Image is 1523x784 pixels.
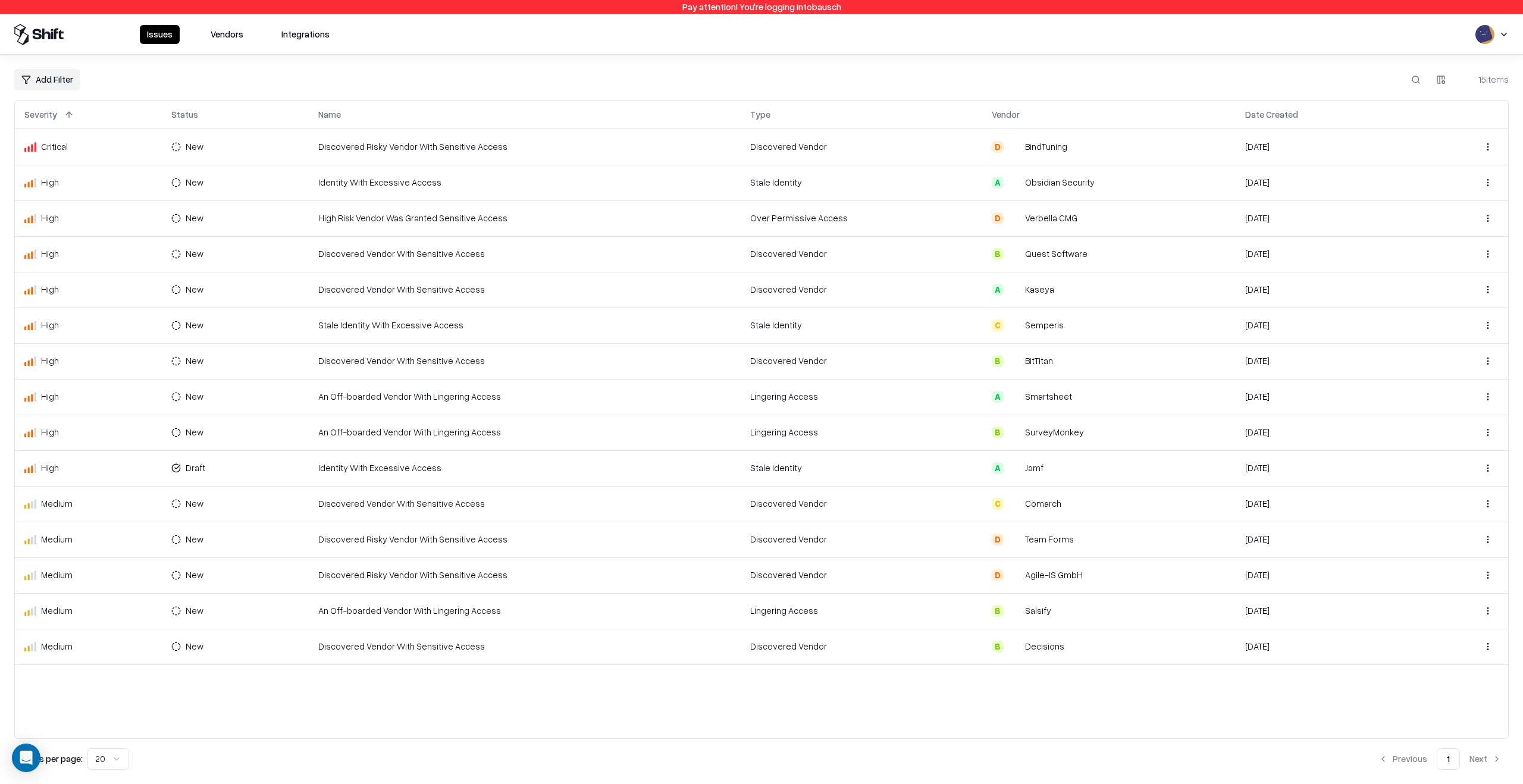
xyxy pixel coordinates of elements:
[1008,605,1020,617] img: Salsify
[992,427,1004,438] div: B
[1025,426,1084,438] div: SurveyMonkey
[992,605,1004,617] div: B
[309,450,741,486] td: Identity With Excessive Access
[1008,355,1020,367] img: BitTitan
[171,137,221,156] button: New
[186,283,203,296] div: New
[171,637,221,656] button: New
[309,236,741,272] td: Discovered Vendor With Sensitive Access
[741,236,983,272] td: Discovered Vendor
[309,415,741,450] td: An Off-boarded Vendor With Lingering Access
[741,557,983,593] td: Discovered Vendor
[24,390,152,403] div: High
[1236,272,1424,308] td: [DATE]
[741,486,983,522] td: Discovered Vendor
[741,343,983,379] td: Discovered Vendor
[1025,604,1051,617] div: Salsify
[1236,343,1424,379] td: [DATE]
[1008,391,1020,403] img: Smartsheet
[992,141,1004,153] div: D
[1008,284,1020,296] img: Kaseya
[1236,165,1424,200] td: [DATE]
[1008,462,1020,474] img: Jamf
[309,557,741,593] td: Discovered Risky Vendor With Sensitive Access
[171,601,221,620] button: New
[992,248,1004,260] div: B
[1025,212,1077,224] div: Verbella CMG
[186,355,203,367] div: New
[186,176,203,189] div: New
[1008,498,1020,510] img: Comarch
[24,355,152,367] div: High
[309,593,741,629] td: An Off-boarded Vendor With Lingering Access
[1025,497,1061,510] div: Comarch
[309,200,741,236] td: High Risk Vendor Was Granted Sensitive Access
[309,343,741,379] td: Discovered Vendor With Sensitive Access
[171,459,223,478] button: Draft
[992,498,1004,510] div: C
[171,494,221,513] button: New
[741,415,983,450] td: Lingering Access
[171,173,221,192] button: New
[1008,177,1020,189] img: Obsidian Security
[1461,73,1509,86] div: 15 items
[1371,748,1509,770] nav: pagination
[309,629,741,664] td: Discovered Vendor With Sensitive Access
[171,352,221,371] button: New
[741,200,983,236] td: Over Permissive Access
[14,752,83,765] p: Results per page:
[1236,236,1424,272] td: [DATE]
[741,379,983,415] td: Lingering Access
[1025,283,1054,296] div: Kaseya
[1236,129,1424,165] td: [DATE]
[171,209,221,228] button: New
[12,744,40,772] div: Open Intercom Messenger
[309,129,741,165] td: Discovered Risky Vendor With Sensitive Access
[992,355,1004,367] div: B
[992,177,1004,189] div: A
[309,486,741,522] td: Discovered Vendor With Sensitive Access
[1008,427,1020,438] img: SurveyMonkey
[1236,308,1424,343] td: [DATE]
[140,25,180,44] button: Issues
[992,284,1004,296] div: A
[203,25,250,44] button: Vendors
[309,379,741,415] td: An Off-boarded Vendor With Lingering Access
[186,426,203,438] div: New
[24,176,152,189] div: High
[741,272,983,308] td: Discovered Vendor
[992,569,1004,581] div: D
[1008,248,1020,260] img: Quest Software
[992,534,1004,545] div: D
[24,462,152,474] div: High
[171,530,221,549] button: New
[1236,379,1424,415] td: [DATE]
[992,212,1004,224] div: D
[171,280,221,299] button: New
[186,462,205,474] div: Draft
[1008,319,1020,331] img: Semperis
[24,604,152,617] div: Medium
[309,165,741,200] td: Identity With Excessive Access
[1008,641,1020,653] img: Decisions
[1437,748,1460,770] button: 1
[186,390,203,403] div: New
[171,108,198,121] div: Status
[1025,462,1043,474] div: Jamf
[24,212,152,224] div: High
[1008,534,1020,545] img: Team Forms
[24,283,152,296] div: High
[1025,140,1067,153] div: BindTuning
[1025,640,1064,653] div: Decisions
[24,319,152,331] div: High
[992,462,1004,474] div: A
[318,108,341,121] div: Name
[14,69,80,90] button: Add Filter
[186,319,203,331] div: New
[1025,176,1095,189] div: Obsidian Security
[992,391,1004,403] div: A
[186,640,203,653] div: New
[1236,593,1424,629] td: [DATE]
[171,316,221,335] button: New
[171,387,221,406] button: New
